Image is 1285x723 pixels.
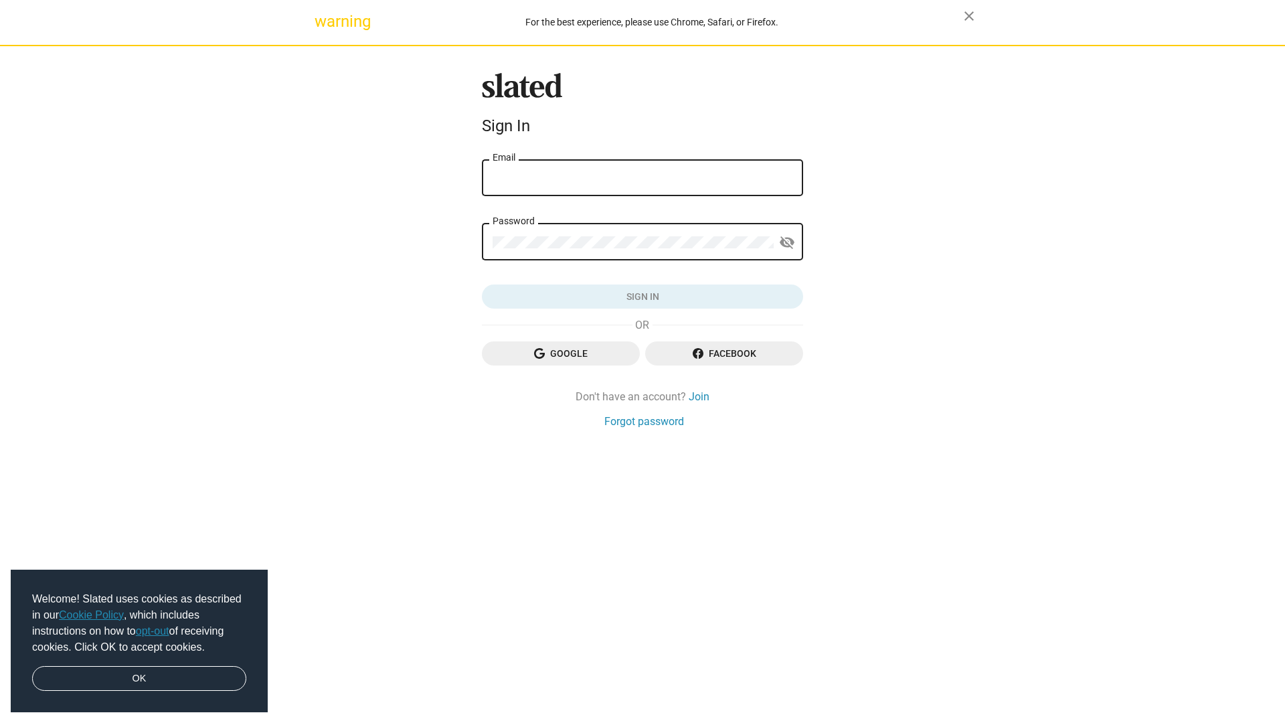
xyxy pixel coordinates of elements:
a: dismiss cookie message [32,666,246,692]
div: Don't have an account? [482,390,803,404]
button: Facebook [645,341,803,366]
sl-branding: Sign In [482,73,803,141]
div: For the best experience, please use Chrome, Safari, or Firefox. [340,13,964,31]
span: Google [493,341,629,366]
div: cookieconsent [11,570,268,713]
button: Google [482,341,640,366]
mat-icon: warning [315,13,331,29]
a: Cookie Policy [59,609,124,621]
span: Facebook [656,341,792,366]
mat-icon: close [961,8,977,24]
div: Sign In [482,116,803,135]
button: Show password [774,230,800,256]
mat-icon: visibility_off [779,232,795,253]
a: Forgot password [604,414,684,428]
span: Welcome! Slated uses cookies as described in our , which includes instructions on how to of recei... [32,591,246,655]
a: Join [689,390,709,404]
a: opt-out [136,625,169,637]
